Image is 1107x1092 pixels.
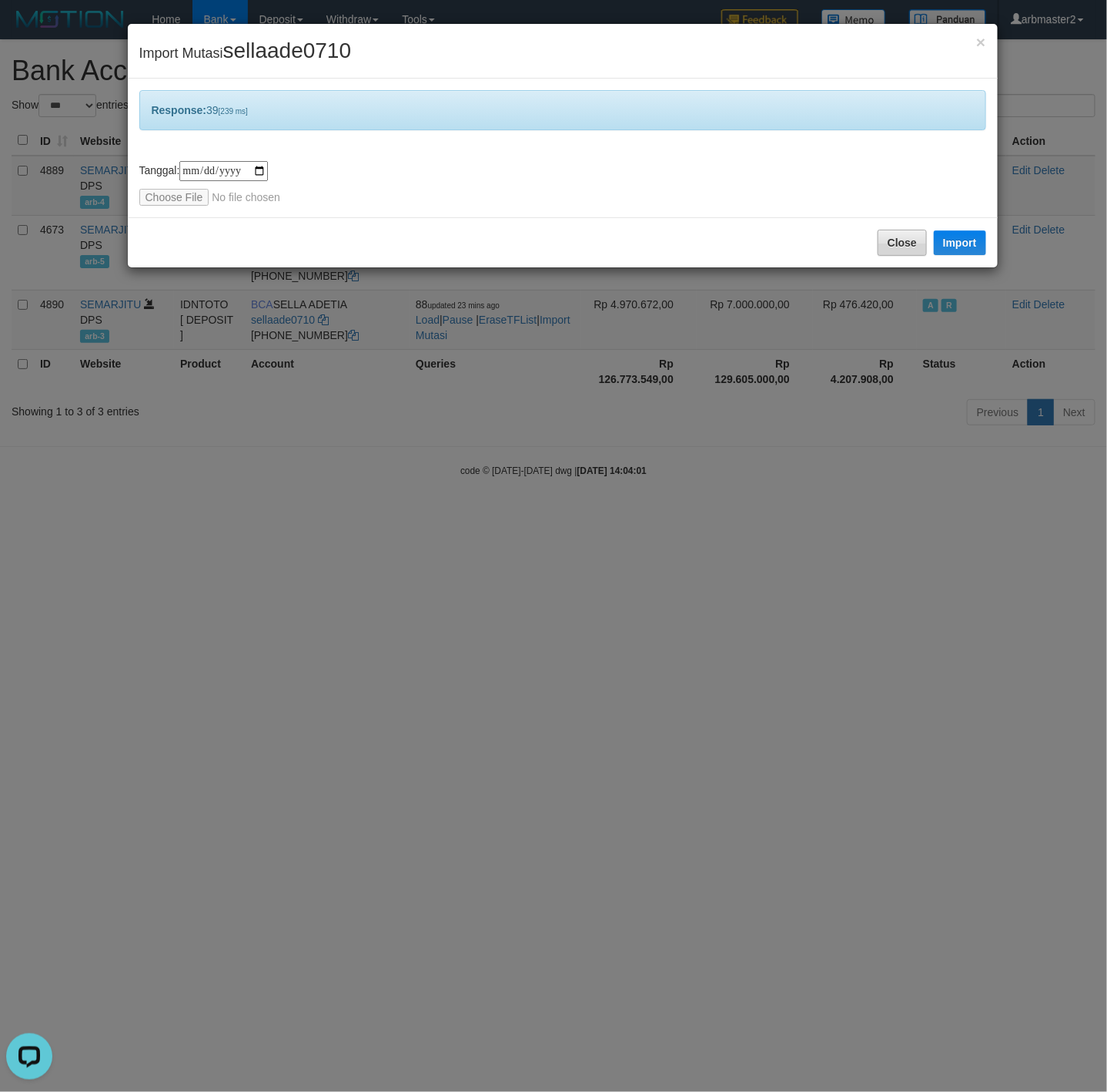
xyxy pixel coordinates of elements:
[878,230,927,256] button: Close
[139,45,352,61] span: Import Mutasi
[139,90,986,130] div: 39
[976,34,985,50] button: Close
[139,161,986,206] div: Tanggal:
[934,230,986,255] button: Import
[152,104,207,116] b: Response:
[976,33,985,51] span: ×
[6,6,52,52] button: Open LiveChat chat widget
[223,39,352,62] span: sellaade0710
[219,107,248,116] span: [239 ms]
